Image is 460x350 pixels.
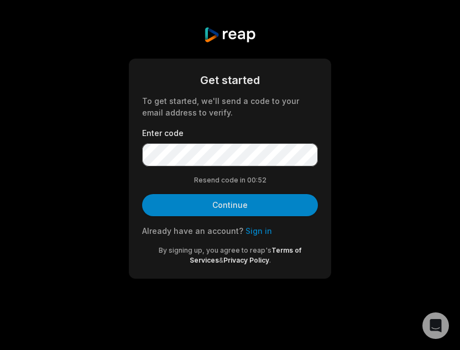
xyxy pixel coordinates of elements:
[258,175,266,185] span: 52
[142,175,318,185] div: Resend code in 00:
[203,27,256,43] img: reap
[142,95,318,118] div: To get started, we'll send a code to your email address to verify.
[159,246,271,254] span: By signing up, you agree to reap's
[142,72,318,88] div: Get started
[223,256,269,264] a: Privacy Policy
[190,246,302,264] a: Terms of Services
[219,256,223,264] span: &
[142,194,318,216] button: Continue
[269,256,271,264] span: .
[142,127,318,139] label: Enter code
[142,226,243,236] span: Already have an account?
[422,312,449,339] div: Open Intercom Messenger
[245,226,272,236] a: Sign in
